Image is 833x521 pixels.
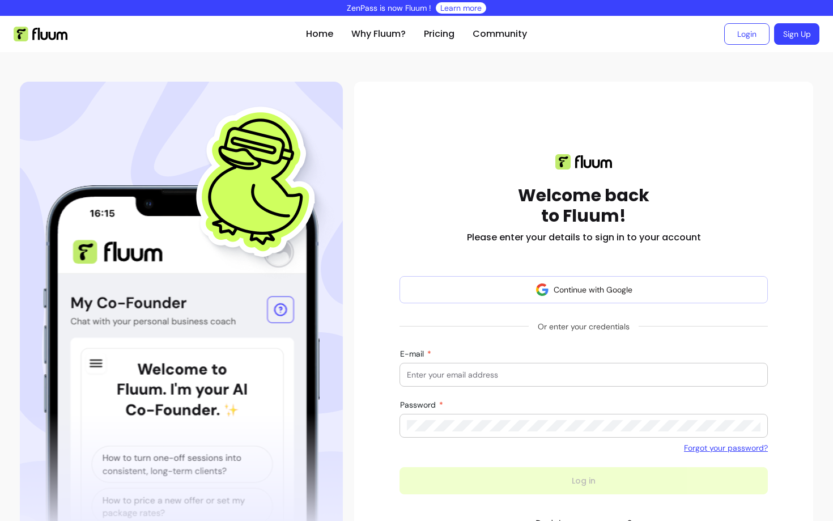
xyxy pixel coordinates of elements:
[555,154,612,170] img: Fluum logo
[529,316,639,337] span: Or enter your credentials
[407,420,760,431] input: Password
[684,442,768,454] a: Forgot your password?
[306,27,333,41] a: Home
[407,369,760,380] input: E-mail
[535,283,549,296] img: avatar
[400,349,426,359] span: E-mail
[724,23,770,45] a: Login
[440,2,482,14] a: Learn more
[351,27,406,41] a: Why Fluum?
[518,185,649,226] h1: Welcome back to Fluum!
[400,400,438,410] span: Password
[774,23,819,45] a: Sign Up
[424,27,454,41] a: Pricing
[473,27,527,41] a: Community
[347,2,431,14] p: ZenPass is now Fluum !
[14,27,67,41] img: Fluum Logo
[399,276,768,303] button: Continue with Google
[467,231,701,244] h2: Please enter your details to sign in to your account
